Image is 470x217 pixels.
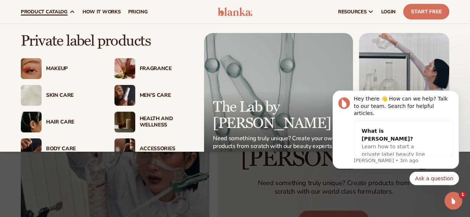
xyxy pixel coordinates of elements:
[381,9,396,15] span: LOGIN
[213,135,338,150] p: Need something truly unique? Create your own products from scratch with our beauty experts.
[321,74,470,197] iframe: Intercom notifications message
[359,33,449,186] img: Female in lab with equipment.
[140,66,193,72] div: Fragrance
[21,58,42,79] img: Female with glitter eye makeup.
[114,58,193,79] a: Pink blooming flower. Fragrance
[140,116,193,128] div: Health And Wellness
[114,85,135,106] img: Male holding moisturizer bottle.
[403,4,449,20] a: Start Free
[204,33,353,186] a: Microscopic product formula. The Lab by [PERSON_NAME] Need something truly unique? Create your ow...
[338,9,366,15] span: resources
[128,9,148,15] span: pricing
[114,138,193,159] a: Female with makeup brush. Accessories
[82,9,121,15] span: How It Works
[21,85,100,106] a: Cream moisturizer swatch. Skin Care
[213,99,338,132] p: The Lab by [PERSON_NAME]
[218,7,253,16] img: logo
[444,192,462,210] iframe: Intercom live chat
[46,119,100,125] div: Hair Care
[21,9,68,15] span: product catalog
[114,85,193,106] a: Male holding moisturizer bottle. Men’s Care
[460,192,466,198] span: 1
[21,85,42,106] img: Cream moisturizer swatch.
[114,58,135,79] img: Pink blooming flower.
[46,92,100,99] div: Skin Care
[21,138,42,159] img: Male hand applying moisturizer.
[21,58,100,79] a: Female with glitter eye makeup. Makeup
[46,66,100,72] div: Makeup
[114,138,135,159] img: Female with makeup brush.
[21,33,193,49] p: Private label products
[140,146,193,152] div: Accessories
[21,112,100,132] a: Female hair pulled back with clips. Hair Care
[114,112,135,132] img: Candles and incense on table.
[114,112,193,132] a: Candles and incense on table. Health And Wellness
[140,92,193,99] div: Men’s Care
[21,138,100,159] a: Male hand applying moisturizer. Body Care
[46,146,100,152] div: Body Care
[21,112,42,132] img: Female hair pulled back with clips.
